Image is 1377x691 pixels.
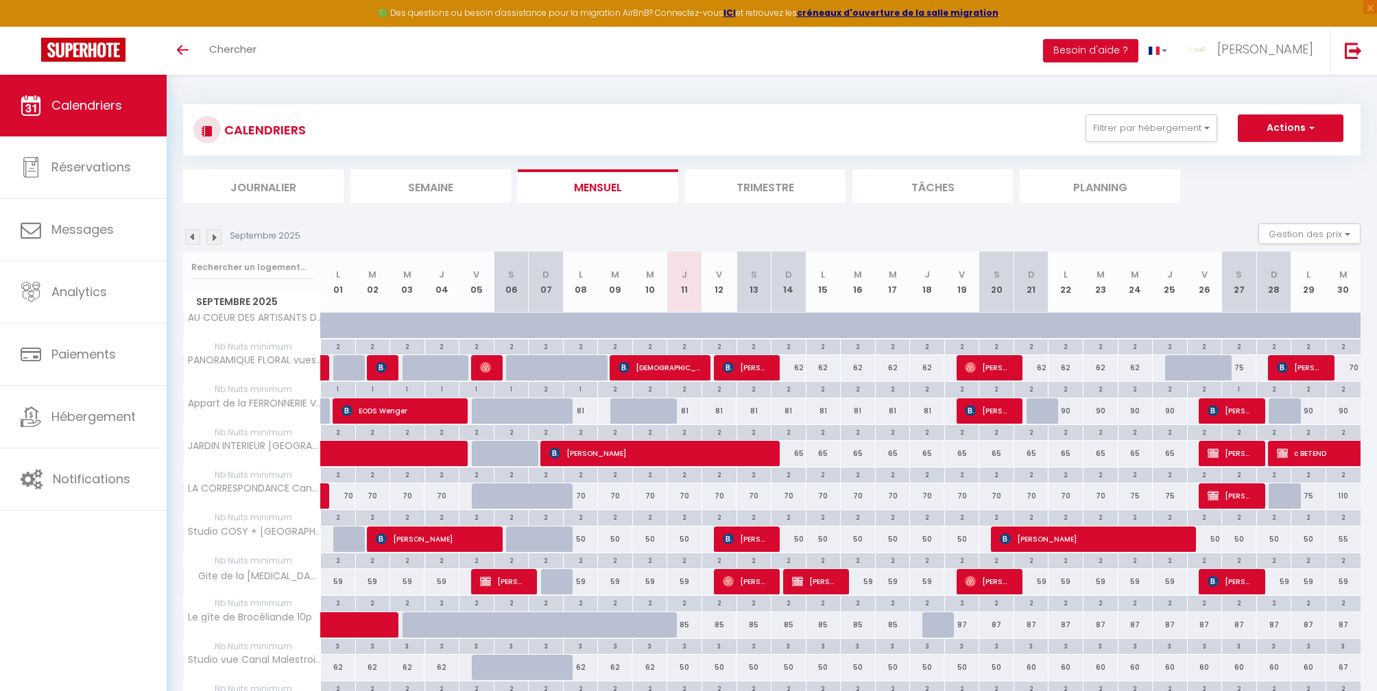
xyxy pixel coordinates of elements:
[633,382,667,395] div: 2
[1217,40,1313,58] span: [PERSON_NAME]
[1208,398,1254,424] span: [PERSON_NAME]
[806,468,841,481] div: 2
[806,483,841,509] div: 70
[965,354,1011,380] span: [PERSON_NAME]
[633,468,667,481] div: 2
[564,382,598,395] div: 1
[1153,382,1187,395] div: 2
[459,382,494,395] div: 1
[965,568,1011,594] span: [PERSON_NAME] Et [PERSON_NAME] Et [PERSON_NAME] Et Cuzuel
[336,268,340,281] abbr: L
[1306,268,1310,281] abbr: L
[994,268,1000,281] abbr: S
[979,483,1014,509] div: 70
[564,468,598,481] div: 2
[1326,382,1361,395] div: 2
[184,468,320,483] span: Nb Nuits minimum
[910,355,945,380] div: 62
[1083,468,1118,481] div: 2
[598,468,632,481] div: 2
[1014,483,1049,509] div: 70
[1049,398,1083,424] div: 90
[1291,398,1326,424] div: 90
[1049,339,1083,352] div: 2
[51,408,136,425] span: Hébergement
[1118,382,1153,395] div: 2
[854,268,862,281] abbr: M
[1118,355,1153,380] div: 62
[702,339,737,352] div: 2
[771,425,806,438] div: 2
[875,398,910,424] div: 81
[1153,425,1187,438] div: 2
[51,345,116,363] span: Paiements
[563,252,598,313] th: 08
[1083,252,1118,313] th: 23
[632,483,667,509] div: 70
[494,339,529,352] div: 2
[321,355,328,381] a: [PERSON_NAME]
[945,468,979,481] div: 2
[1083,339,1118,352] div: 2
[529,382,563,395] div: 2
[1049,382,1083,395] div: 2
[1049,468,1083,481] div: 2
[716,268,722,281] abbr: V
[579,268,583,281] abbr: L
[841,355,876,380] div: 62
[979,382,1014,395] div: 2
[792,568,839,594] span: [PERSON_NAME]
[667,398,702,424] div: 81
[667,339,702,352] div: 2
[459,425,494,438] div: 2
[1201,268,1208,281] abbr: V
[1118,252,1153,313] th: 24
[1153,441,1188,466] div: 65
[875,483,910,509] div: 70
[889,268,897,281] abbr: M
[702,252,737,313] th: 12
[321,483,356,509] div: 70
[355,483,390,509] div: 70
[797,7,998,19] a: créneaux d'ouverture de la salle migration
[737,398,771,424] div: 81
[1097,268,1105,281] abbr: M
[184,292,320,312] span: Septembre 2025
[1345,42,1362,59] img: logout
[425,382,459,395] div: 1
[1208,568,1254,594] span: [PERSON_NAME]
[910,468,944,481] div: 2
[723,7,736,19] a: ICI
[1326,339,1361,352] div: 2
[376,354,387,380] span: [PERSON_NAME]
[1049,425,1083,438] div: 2
[1153,339,1187,352] div: 2
[875,441,910,466] div: 65
[529,252,564,313] th: 07
[841,468,875,481] div: 2
[424,483,459,509] div: 70
[376,526,492,552] span: [PERSON_NAME]
[1291,252,1326,313] th: 29
[944,483,979,509] div: 70
[1064,268,1068,281] abbr: L
[682,268,687,281] abbr: J
[771,483,806,509] div: 70
[702,382,737,395] div: 2
[1188,39,1208,60] img: ...
[876,339,910,352] div: 2
[368,268,376,281] abbr: M
[480,568,527,594] span: [PERSON_NAME]
[841,339,875,352] div: 2
[667,252,702,313] th: 11
[1339,268,1348,281] abbr: M
[356,382,390,395] div: 1
[1118,339,1153,352] div: 2
[737,483,771,509] div: 70
[910,441,945,466] div: 65
[619,354,700,380] span: [DEMOGRAPHIC_DATA][PERSON_NAME]
[1131,268,1139,281] abbr: M
[1222,355,1257,380] div: 75
[841,425,875,438] div: 2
